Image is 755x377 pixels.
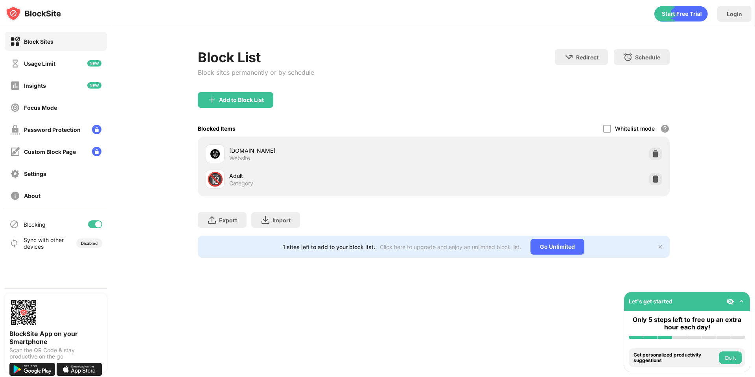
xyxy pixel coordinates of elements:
[629,298,672,305] div: Let's get started
[380,244,521,250] div: Click here to upgrade and enjoy an unlimited block list.
[9,238,19,248] img: sync-icon.svg
[10,169,20,179] img: settings-off.svg
[198,125,236,132] div: Blocked Items
[24,170,46,177] div: Settings
[92,147,101,156] img: lock-menu.svg
[87,82,101,89] img: new-icon.svg
[229,155,250,162] div: Website
[210,149,220,159] img: favicons
[57,363,102,376] img: download-on-the-app-store.svg
[198,49,314,65] div: Block List
[719,351,742,364] button: Do it
[633,352,717,364] div: Get personalized productivity suggestions
[273,217,291,224] div: Import
[9,298,38,327] img: options-page-qr-code.png
[229,180,253,187] div: Category
[229,146,434,155] div: [DOMAIN_NAME]
[207,171,223,187] div: 🔞
[615,125,655,132] div: Whitelist mode
[24,221,46,228] div: Blocking
[9,220,19,229] img: blocking-icon.svg
[283,244,375,250] div: 1 sites left to add to your block list.
[737,298,745,305] img: omni-setup-toggle.svg
[10,191,20,201] img: about-off.svg
[198,68,314,76] div: Block sites permanently or by schedule
[9,347,102,360] div: Scan the QR Code & stay productive on the go
[24,192,41,199] div: About
[219,217,237,224] div: Export
[726,298,734,305] img: eye-not-visible.svg
[24,82,46,89] div: Insights
[87,60,101,67] img: new-icon.svg
[629,316,745,331] div: Only 5 steps left to free up an extra hour each day!
[530,239,584,255] div: Go Unlimited
[657,244,663,250] img: x-button.svg
[10,125,20,135] img: password-protection-off.svg
[81,241,98,246] div: Disabled
[24,148,76,155] div: Custom Block Page
[9,363,55,376] img: get-it-on-google-play.svg
[6,6,61,21] img: logo-blocksite.svg
[24,237,64,250] div: Sync with other devices
[24,104,57,111] div: Focus Mode
[92,125,101,134] img: lock-menu.svg
[24,60,55,67] div: Usage Limit
[10,81,20,91] img: insights-off.svg
[727,11,742,17] div: Login
[654,6,708,22] div: animation
[10,147,20,157] img: customize-block-page-off.svg
[219,97,264,103] div: Add to Block List
[24,126,81,133] div: Password Protection
[229,172,434,180] div: Adult
[24,38,53,45] div: Block Sites
[10,103,20,113] img: focus-off.svg
[576,54,598,61] div: Redirect
[9,330,102,346] div: BlockSite App on your Smartphone
[10,37,20,46] img: block-on.svg
[635,54,660,61] div: Schedule
[10,59,20,68] img: time-usage-off.svg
